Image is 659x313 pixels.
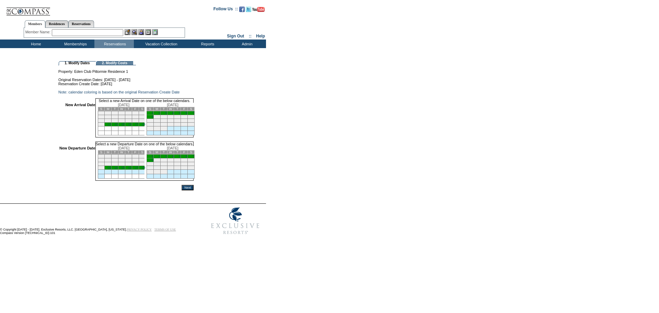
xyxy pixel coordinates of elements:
[122,123,125,126] a: 25
[172,155,174,158] a: 4
[167,162,174,166] td: 18
[188,166,195,170] td: 28
[139,119,146,123] td: 21
[125,155,132,158] td: 5
[167,119,174,123] td: 18
[147,119,153,123] td: 15
[181,166,188,170] td: 27
[160,123,167,126] td: 24
[152,158,153,162] a: 8
[132,115,139,119] td: 13
[128,166,131,169] a: 26
[125,119,132,123] td: 19
[15,40,55,48] td: Home
[147,107,153,111] td: S
[58,74,194,82] td: Original Reservation Dates: [DATE] - [DATE]
[188,119,195,123] td: 21
[239,7,245,12] img: Become our fan on Facebook
[112,155,118,158] td: 3
[125,107,132,111] td: T
[160,166,167,170] td: 24
[174,158,181,162] td: 12
[252,9,265,13] a: Subscribe to our YouTube Channel
[118,155,125,158] td: 4
[227,40,266,48] td: Admin
[131,29,137,35] img: View
[139,107,146,111] td: S
[246,9,251,13] a: Follow us on Twitter
[132,107,139,111] td: F
[153,115,160,119] td: 9
[152,115,153,119] a: 8
[98,119,105,123] td: 15
[105,150,112,154] td: M
[174,162,181,166] td: 19
[153,107,160,111] td: M
[145,29,151,35] img: Reservations
[98,162,105,166] td: 15
[147,123,153,126] td: 22
[165,111,167,115] a: 3
[115,123,118,126] a: 24
[153,162,160,166] td: 16
[147,166,153,170] td: 22
[112,111,118,115] td: 3
[112,119,118,123] td: 17
[59,103,95,137] td: New Arrival Date
[112,162,118,166] td: 17
[152,155,153,158] a: 1
[153,158,160,162] td: 9
[125,162,132,166] td: 19
[25,29,52,35] div: Member Name:
[153,170,160,174] td: 30
[188,107,195,111] td: S
[105,115,112,119] td: 9
[58,82,194,86] td: Reservation Create Date: [DATE]
[160,170,167,174] td: 31
[105,107,112,111] td: M
[98,158,105,162] td: 8
[135,166,138,169] a: 27
[55,40,94,48] td: Memberships
[118,146,130,150] span: [DATE]
[167,150,174,154] td: W
[138,29,144,35] img: Impersonate
[127,228,152,231] a: PRIVACY POLICY
[96,61,133,65] td: 2. Modify Costs
[98,155,105,158] td: 1
[118,119,125,123] td: 18
[125,150,132,154] td: T
[205,204,266,238] img: Exclusive Resorts
[158,155,160,158] a: 2
[134,40,187,48] td: Vacation Collection
[118,158,125,162] td: 11
[181,162,188,166] td: 20
[160,126,167,131] td: 31
[105,155,112,158] td: 2
[59,146,95,181] td: New Departure Date
[188,150,195,154] td: S
[128,123,131,126] a: 26
[239,9,245,13] a: Become our fan on Facebook
[167,115,174,119] td: 11
[135,123,138,126] a: 27
[181,150,188,154] td: F
[139,162,146,166] td: 21
[188,123,195,126] td: 28
[139,155,146,158] td: 7
[153,150,160,154] td: M
[95,142,194,146] td: Select a new Departure Date on one of the below calendars.
[246,7,251,12] img: Follow us on Twitter
[188,162,195,166] td: 21
[179,111,181,115] a: 5
[139,150,146,154] td: S
[181,119,188,123] td: 20
[122,166,125,169] a: 25
[105,111,112,115] td: 2
[160,162,167,166] td: 17
[152,29,158,35] img: b_calculator.gif
[160,107,167,111] td: T
[125,111,132,115] td: 5
[174,150,181,154] td: T
[147,162,153,166] td: 15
